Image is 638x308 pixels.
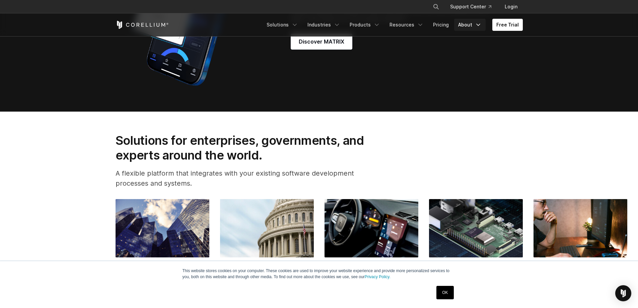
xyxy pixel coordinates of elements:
a: Corellium Home [116,21,169,29]
a: OK [436,286,453,299]
img: Education [534,199,627,257]
a: Resources [385,19,428,31]
a: Discover MATRIX [291,34,352,50]
div: Navigation Menu [425,1,523,13]
p: A flexible platform that integrates with your existing software development processes and systems. [116,168,382,188]
button: Search [430,1,442,13]
p: This website stores cookies on your computer. These cookies are used to improve your website expe... [183,268,456,280]
h2: Solutions for enterprises, governments, and experts around the world. [116,133,382,163]
img: Hardware [429,199,523,257]
img: Automotive [325,199,418,257]
div: Open Intercom Messenger [615,285,631,301]
a: Login [499,1,523,13]
a: Privacy Policy. [365,274,391,279]
img: Enterprise [116,199,209,257]
a: Support Center [445,1,497,13]
a: About [454,19,486,31]
a: Solutions [263,19,302,31]
a: Products [346,19,384,31]
span: Discover MATRIX [299,38,344,46]
div: Navigation Menu [263,19,523,31]
a: Free Trial [492,19,523,31]
a: Pricing [429,19,453,31]
a: Industries [303,19,344,31]
img: Government [220,199,314,257]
